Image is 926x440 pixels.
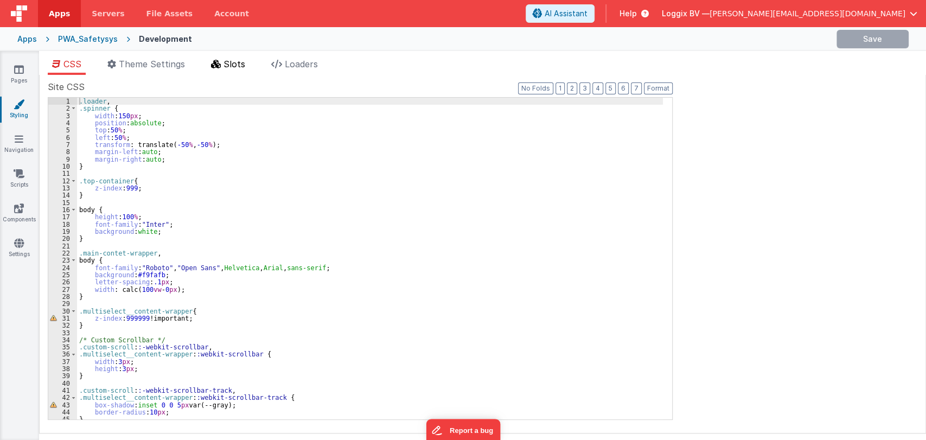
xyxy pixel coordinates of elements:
[48,243,77,250] div: 21
[48,387,77,394] div: 41
[605,82,616,94] button: 5
[48,358,77,365] div: 37
[526,4,595,23] button: AI Assistant
[48,192,77,199] div: 14
[48,156,77,163] div: 9
[836,30,909,48] button: Save
[48,300,77,307] div: 29
[662,8,710,19] span: Loggix BV —
[48,213,77,220] div: 17
[223,59,245,69] span: Slots
[48,365,77,372] div: 38
[48,264,77,271] div: 24
[48,170,77,177] div: 11
[17,34,37,44] div: Apps
[48,372,77,379] div: 39
[545,8,587,19] span: AI Assistant
[48,350,77,358] div: 36
[48,148,77,155] div: 8
[63,59,81,69] span: CSS
[618,82,629,94] button: 6
[48,134,77,141] div: 6
[48,329,77,336] div: 33
[92,8,124,19] span: Servers
[48,409,77,416] div: 44
[555,82,565,94] button: 1
[518,82,553,94] button: No Folds
[48,177,77,184] div: 12
[48,119,77,126] div: 4
[48,380,77,387] div: 40
[48,257,77,264] div: 23
[48,293,77,300] div: 28
[48,235,77,242] div: 20
[49,8,70,19] span: Apps
[48,228,77,235] div: 19
[631,82,642,94] button: 7
[48,250,77,257] div: 22
[48,80,85,93] span: Site CSS
[620,8,637,19] span: Help
[48,112,77,119] div: 3
[48,322,77,329] div: 32
[285,59,318,69] span: Loaders
[710,8,905,19] span: [PERSON_NAME][EMAIL_ADDRESS][DOMAIN_NAME]
[567,82,577,94] button: 2
[592,82,603,94] button: 4
[48,206,77,213] div: 16
[48,286,77,293] div: 27
[48,184,77,192] div: 13
[48,394,77,401] div: 42
[579,82,590,94] button: 3
[48,271,77,278] div: 25
[48,336,77,343] div: 34
[48,278,77,285] div: 26
[48,401,77,409] div: 43
[48,98,77,105] div: 1
[48,105,77,112] div: 2
[48,141,77,148] div: 7
[48,416,77,423] div: 45
[48,315,77,322] div: 31
[48,199,77,206] div: 15
[48,343,77,350] div: 35
[48,221,77,228] div: 18
[662,8,917,19] button: Loggix BV — [PERSON_NAME][EMAIL_ADDRESS][DOMAIN_NAME]
[119,59,185,69] span: Theme Settings
[48,126,77,133] div: 5
[48,308,77,315] div: 30
[139,34,192,44] div: Development
[48,163,77,170] div: 10
[644,82,673,94] button: Format
[58,34,118,44] div: PWA_Safetysys
[146,8,193,19] span: File Assets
